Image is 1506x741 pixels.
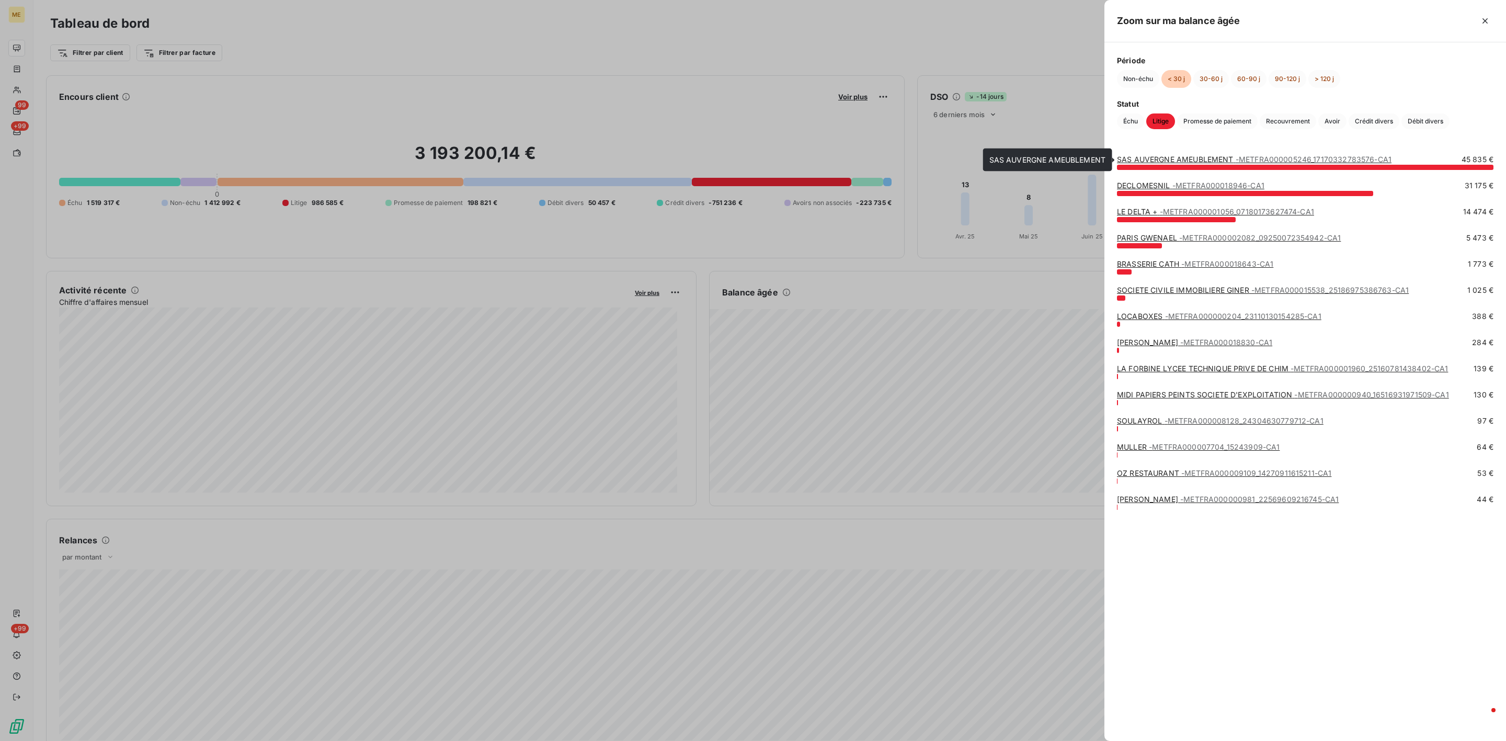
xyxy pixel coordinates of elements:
span: SAS AUVERGNE AMEUBLEMENT [989,155,1106,164]
span: 5 473 € [1466,233,1493,243]
span: - METFRA000000204_23110130154285-CA1 [1165,312,1321,321]
button: Crédit divers [1349,113,1399,129]
span: 31 175 € [1465,180,1493,191]
span: 130 € [1474,390,1493,400]
span: 284 € [1472,337,1493,348]
span: - METFRA000000940_16516931971509-CA1 [1294,390,1448,399]
span: Période [1117,55,1493,66]
a: LE DELTA + [1117,207,1314,216]
button: Recouvrement [1260,113,1316,129]
span: 14 474 € [1463,207,1493,217]
h5: Zoom sur ma balance âgée [1117,14,1240,28]
button: 30-60 j [1193,70,1229,88]
a: [PERSON_NAME] [1117,338,1272,347]
span: - METFRA000018830-CA1 [1180,338,1272,347]
span: - METFRA000018643-CA1 [1181,259,1273,268]
span: - METFRA000007704_15243909-CA1 [1149,442,1280,451]
span: 44 € [1477,494,1493,505]
button: Échu [1117,113,1144,129]
span: - METFRA000001960_25160781438402-CA1 [1291,364,1448,373]
a: MULLER [1117,442,1280,451]
span: - METFRA000015538_25186975386763-CA1 [1251,286,1409,294]
a: SOULAYROL [1117,416,1324,425]
a: PARIS GWENAEL [1117,233,1341,242]
button: Promesse de paiement [1177,113,1258,129]
a: DECLOMESNIL [1117,181,1264,190]
button: 60-90 j [1231,70,1267,88]
span: 1 025 € [1467,285,1493,295]
a: OZ RESTAURANT [1117,469,1331,477]
a: [PERSON_NAME] [1117,495,1339,504]
iframe: Intercom live chat [1470,705,1496,731]
a: LA FORBINE LYCEE TECHNIQUE PRIVE DE CHIM [1117,364,1448,373]
a: SAS AUVERGNE AMEUBLEMENT [1117,155,1391,164]
span: 97 € [1477,416,1493,426]
a: LOCABOXES [1117,312,1321,321]
button: Avoir [1318,113,1347,129]
span: 45 835 € [1462,154,1493,165]
a: MIDI PAPIERS PEINTS SOCIETE D'EXPLOITATION [1117,390,1449,399]
button: < 30 j [1161,70,1191,88]
button: 90-120 j [1269,70,1306,88]
span: - METFRA000001056_07180173627474-CA1 [1160,207,1314,216]
button: Débit divers [1401,113,1450,129]
span: - METFRA000018946-CA1 [1172,181,1264,190]
button: Non-échu [1117,70,1159,88]
button: > 120 j [1308,70,1340,88]
span: - METFRA000009109_14270911615211-CA1 [1181,469,1331,477]
span: 388 € [1472,311,1493,322]
span: 64 € [1477,442,1493,452]
span: - METFRA000008128_24304630779712-CA1 [1165,416,1324,425]
span: 139 € [1474,363,1493,374]
span: - METFRA000005246_17170332783576-CA1 [1236,155,1391,164]
span: - METFRA000000981_22569609216745-CA1 [1180,495,1339,504]
button: Litige [1146,113,1175,129]
span: - METFRA000002082_09250072354942-CA1 [1179,233,1341,242]
a: SOCIETE CIVILE IMMOBILIERE GINER [1117,286,1409,294]
a: BRASSERIE CATH [1117,259,1273,268]
span: 1 773 € [1468,259,1493,269]
span: Statut [1117,98,1493,109]
span: 53 € [1477,468,1493,478]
